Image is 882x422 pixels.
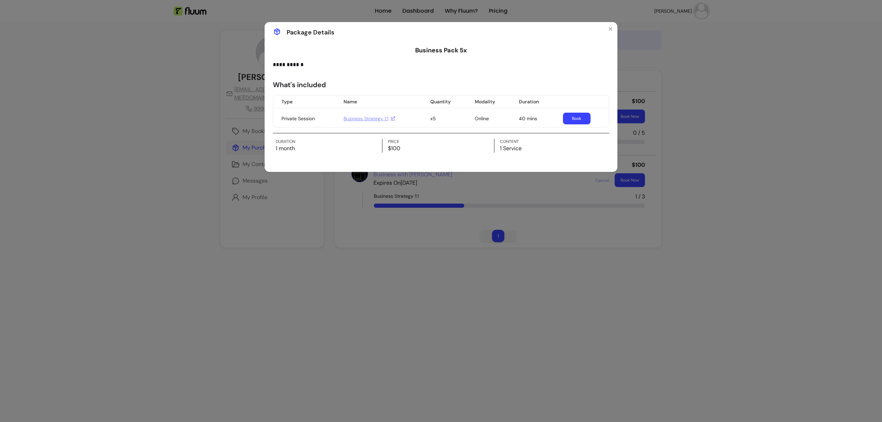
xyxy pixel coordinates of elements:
[422,95,466,108] th: Quantity
[273,80,609,90] p: What's included
[388,144,494,153] p: $100
[287,28,334,37] span: Package Details
[335,95,422,108] th: Name
[511,95,554,108] th: Duration
[466,95,511,108] th: Modality
[388,139,494,144] label: Price
[430,115,436,122] span: x5
[500,144,606,153] p: 1 Service
[273,45,609,55] h1: Business Pack 5x
[276,139,382,144] label: Duration
[343,115,395,122] a: Business Strategy 1:1
[500,139,606,144] label: Content
[276,144,382,153] p: 1 month
[281,115,315,122] span: Private Session
[605,23,616,34] button: Close
[475,115,489,122] span: Online
[563,113,591,124] a: Book
[519,115,537,122] span: 40 mins
[273,95,335,108] th: Type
